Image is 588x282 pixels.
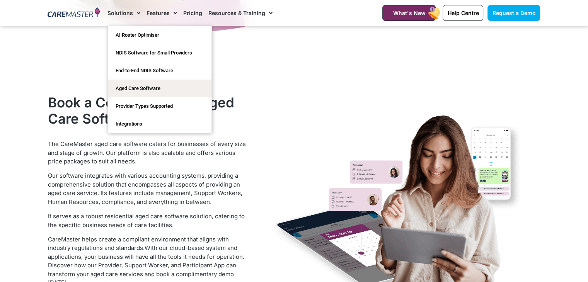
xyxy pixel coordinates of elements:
[487,5,540,21] a: Request a Demo
[393,10,425,16] span: What's New
[48,212,247,229] p: It serves as a robust residential aged care software solution, catering to the specific business ...
[382,5,436,21] a: What's New
[108,44,211,62] a: NDIS Software for Small Providers
[108,115,211,133] a: Integrations
[108,26,211,44] a: AI Roster Optimiser
[108,80,211,97] a: Aged Care Software
[107,26,212,133] ul: Solutions
[447,10,479,16] span: Help Centre
[48,94,247,127] h2: Book a Complimentary Aged Care Software Demo
[48,172,247,206] p: Our software integrates with various accounting systems, providing a comprehensive solution that ...
[492,10,535,16] span: Request a Demo
[48,140,246,165] span: The CareMaster aged care software caters for businesses of every size and stage of growth. Our pl...
[108,62,211,80] a: End-to-End NDIS Software
[443,5,483,21] a: Help Centre
[108,97,211,115] a: Provider Types Supported
[48,7,100,19] img: CareMaster Logo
